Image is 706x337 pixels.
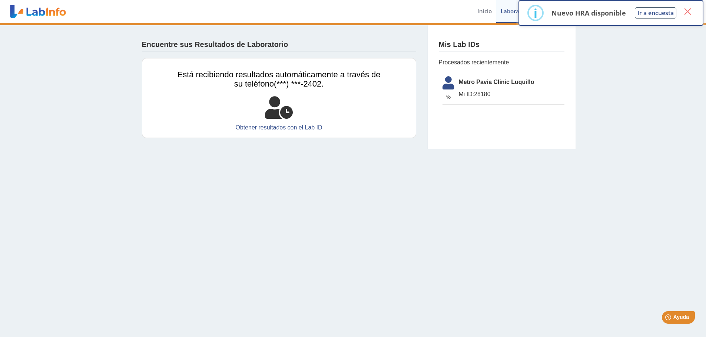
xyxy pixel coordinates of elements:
[459,90,564,99] span: 28180
[439,40,480,49] h4: Mis Lab IDs
[178,70,381,88] span: Está recibiendo resultados automáticamente a través de su teléfono
[459,78,564,87] span: Metro Pavia Clinic Luquillo
[640,308,698,329] iframe: Help widget launcher
[681,5,694,18] button: Close this dialog
[534,6,537,20] div: i
[635,7,676,18] button: Ir a encuesta
[438,94,459,101] span: Yo
[142,40,288,49] h4: Encuentre sus Resultados de Laboratorio
[178,123,381,132] a: Obtener resultados con el Lab ID
[551,9,626,17] p: Nuevo HRA disponible
[459,91,474,97] span: Mi ID:
[439,58,564,67] span: Procesados recientemente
